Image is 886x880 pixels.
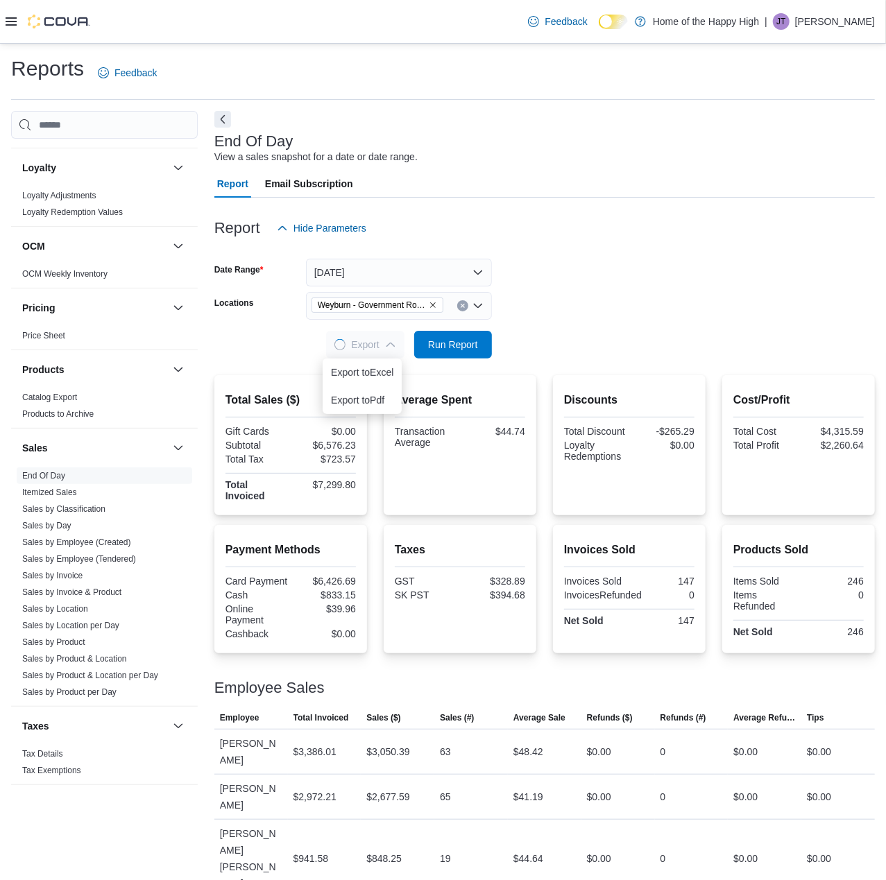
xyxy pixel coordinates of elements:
[513,850,543,867] div: $44.64
[414,331,492,359] button: Run Report
[599,15,628,29] input: Dark Mode
[22,604,88,614] a: Sales by Location
[28,15,90,28] img: Cova
[513,743,543,760] div: $48.42
[22,621,119,630] a: Sales by Location per Day
[170,361,187,378] button: Products
[334,331,395,359] span: Export
[22,408,94,420] span: Products to Archive
[22,620,119,631] span: Sales by Location per Day
[440,788,451,805] div: 65
[795,13,875,30] p: [PERSON_NAME]
[429,301,437,309] button: Remove Weyburn - Government Road - Fire & Flower from selection in this group
[733,576,796,587] div: Items Sold
[733,542,864,558] h2: Products Sold
[225,392,356,408] h2: Total Sales ($)
[22,603,88,614] span: Sales by Location
[807,850,831,867] div: $0.00
[11,467,198,706] div: Sales
[293,589,356,601] div: $833.15
[326,331,404,359] button: LoadingExport
[587,850,611,867] div: $0.00
[463,576,525,587] div: $328.89
[22,207,123,218] span: Loyalty Redemption Values
[395,542,525,558] h2: Taxes
[11,745,198,784] div: Taxes
[225,440,288,451] div: Subtotal
[545,15,587,28] span: Feedback
[225,628,288,639] div: Cashback
[22,190,96,201] span: Loyalty Adjustments
[333,338,347,352] span: Loading
[765,13,767,30] p: |
[801,426,864,437] div: $4,315.59
[564,576,627,587] div: Invoices Sold
[457,300,468,311] button: Clear input
[395,589,457,601] div: SK PST
[22,301,55,315] h3: Pricing
[22,503,105,515] span: Sales by Classification
[293,576,356,587] div: $6,426.69
[395,426,457,448] div: Transaction Average
[807,743,831,760] div: $0.00
[22,671,158,680] a: Sales by Product & Location per Day
[22,749,63,759] a: Tax Details
[522,8,593,35] a: Feedback
[225,589,288,601] div: Cash
[22,670,158,681] span: Sales by Product & Location per Day
[217,170,248,198] span: Report
[214,264,264,275] label: Date Range
[733,626,773,637] strong: Net Sold
[463,589,525,601] div: $394.68
[11,389,198,428] div: Products
[22,207,123,217] a: Loyalty Redemption Values
[11,55,84,83] h1: Reports
[214,730,288,774] div: [PERSON_NAME]
[22,637,85,648] span: Sales by Product
[733,788,758,805] div: $0.00
[11,327,198,350] div: Pricing
[632,426,695,437] div: -$265.29
[733,850,758,867] div: $0.00
[225,454,288,465] div: Total Tax
[807,788,831,805] div: $0.00
[22,653,127,664] span: Sales by Product & Location
[22,239,167,253] button: OCM
[661,850,666,867] div: 0
[265,170,353,198] span: Email Subscription
[647,589,695,601] div: 0
[22,392,77,403] span: Catalog Export
[564,440,627,462] div: Loyalty Redemptions
[733,426,796,437] div: Total Cost
[801,440,864,451] div: $2,260.64
[293,479,356,490] div: $7,299.80
[733,392,864,408] h2: Cost/Profit
[22,537,131,548] span: Sales by Employee (Created)
[293,850,329,867] div: $941.58
[22,161,56,175] h3: Loyalty
[22,766,81,775] a: Tax Exemptions
[22,301,167,315] button: Pricing
[170,718,187,734] button: Taxes
[22,719,49,733] h3: Taxes
[318,298,426,312] span: Weyburn - Government Road - Fire & Flower
[513,788,543,805] div: $41.19
[22,521,71,530] a: Sales by Day
[440,712,474,723] span: Sales (#)
[293,628,356,639] div: $0.00
[22,363,167,377] button: Products
[395,392,525,408] h2: Average Spent
[564,426,627,437] div: Total Discount
[22,537,131,547] a: Sales by Employee (Created)
[366,712,400,723] span: Sales ($)
[564,589,642,601] div: InvoicesRefunded
[440,743,451,760] div: 63
[587,712,633,723] span: Refunds ($)
[11,266,198,288] div: OCM
[22,471,65,481] a: End Of Day
[306,259,492,286] button: [DATE]
[801,589,864,601] div: 0
[22,687,117,698] span: Sales by Product per Day
[22,409,94,419] a: Products to Archive
[312,297,443,313] span: Weyburn - Government Road - Fire & Flower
